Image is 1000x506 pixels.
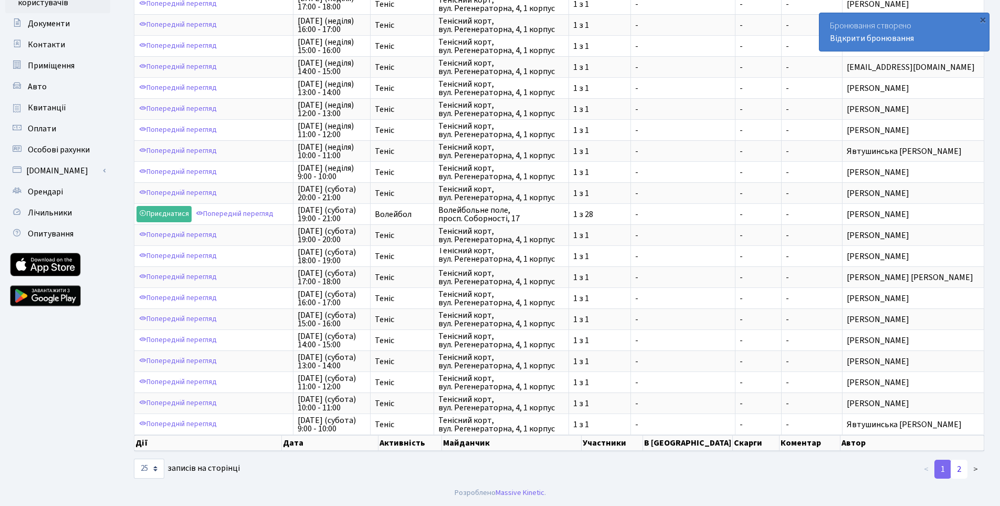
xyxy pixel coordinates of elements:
[740,189,777,198] span: -
[847,147,980,156] span: Явтушинська [PERSON_NAME]
[375,189,429,198] span: Теніс
[136,395,219,411] a: Попередній перегляд
[438,38,564,55] span: Тенісний корт, вул. Регенераторна, 4, 1 корпус
[847,294,980,303] span: [PERSON_NAME]
[298,164,366,181] span: [DATE] (неділя) 9:00 - 10:00
[298,395,366,412] span: [DATE] (субота) 10:00 - 11:00
[136,185,219,201] a: Попередній перегляд
[438,17,564,34] span: Тенісний корт, вул. Регенераторна, 4, 1 корпус
[840,435,984,451] th: Автор
[635,399,731,408] span: -
[786,61,789,73] span: -
[635,210,731,219] span: -
[496,487,544,498] a: Massive Kinetic
[298,227,366,244] span: [DATE] (субота) 19:00 - 20:00
[635,273,731,282] span: -
[28,60,75,71] span: Приміщення
[786,230,789,241] span: -
[977,14,988,25] div: ×
[733,435,780,451] th: Скарги
[740,21,777,29] span: -
[438,311,564,328] span: Тенісний корт, вул. Регенераторна, 4, 1 корпус
[786,398,789,409] span: -
[375,378,429,387] span: Теніс
[136,353,219,369] a: Попередній перегляд
[786,104,789,115] span: -
[438,248,564,265] span: Тенісний корт, вул. Регенераторна, 4, 1 корпус
[298,311,366,328] span: [DATE] (субота) 15:00 - 16:00
[375,21,429,29] span: Теніс
[375,231,429,240] span: Теніс
[136,290,219,306] a: Попередній перегляд
[573,294,626,303] span: 1 з 1
[5,34,110,55] a: Контакти
[438,227,564,244] span: Тенісний корт, вул. Регенераторна, 4, 1 корпус
[28,102,66,113] span: Квитанції
[298,185,366,202] span: [DATE] (субота) 20:00 - 21:00
[438,395,564,412] span: Тенісний корт, вул. Регенераторна, 4, 1 корпус
[298,374,366,391] span: [DATE] (субота) 11:00 - 12:00
[5,160,110,181] a: [DOMAIN_NAME]
[298,17,366,34] span: [DATE] (неділя) 16:00 - 17:00
[136,164,219,180] a: Попередній перегляд
[643,435,733,451] th: В [GEOGRAPHIC_DATA]
[298,143,366,160] span: [DATE] (неділя) 10:00 - 11:00
[5,202,110,223] a: Лічильники
[5,76,110,97] a: Авто
[375,399,429,408] span: Теніс
[635,294,731,303] span: -
[28,186,63,198] span: Орендарі
[635,252,731,261] span: -
[375,252,429,261] span: Теніс
[635,420,731,429] span: -
[786,377,789,388] span: -
[573,168,626,177] span: 1 з 1
[847,315,980,324] span: [PERSON_NAME]
[298,38,366,55] span: [DATE] (неділя) 15:00 - 16:00
[740,147,777,156] span: -
[5,181,110,202] a: Орендарі
[136,59,219,75] a: Попередній перегляд
[951,460,967,479] a: 2
[136,269,219,285] a: Попередній перегляд
[740,378,777,387] span: -
[786,125,789,136] span: -
[573,63,626,71] span: 1 з 1
[847,126,980,135] span: [PERSON_NAME]
[438,374,564,391] span: Тенісний корт, вул. Регенераторна, 4, 1 корпус
[136,143,219,159] a: Попередній перегляд
[375,357,429,366] span: Теніс
[786,19,789,31] span: -
[635,42,731,50] span: -
[786,146,789,157] span: -
[375,42,429,50] span: Теніс
[298,80,366,97] span: [DATE] (неділя) 13:00 - 14:00
[740,336,777,345] span: -
[573,21,626,29] span: 1 з 1
[375,210,429,219] span: Волейбол
[635,189,731,198] span: -
[573,42,626,50] span: 1 з 1
[573,378,626,387] span: 1 з 1
[786,293,789,304] span: -
[740,63,777,71] span: -
[573,273,626,282] span: 1 з 1
[28,144,90,156] span: Особові рахунки
[573,189,626,198] span: 1 з 1
[573,231,626,240] span: 1 з 1
[740,126,777,135] span: -
[847,273,980,282] span: [PERSON_NAME] [PERSON_NAME]
[438,122,564,139] span: Тенісний корт, вул. Регенераторна, 4, 1 корпус
[375,84,429,92] span: Теніс
[28,39,65,50] span: Контакти
[134,459,164,479] select: записів на сторінці
[847,168,980,177] span: [PERSON_NAME]
[740,42,777,50] span: -
[375,147,429,156] span: Теніс
[375,420,429,429] span: Теніс
[740,105,777,113] span: -
[740,252,777,261] span: -
[136,311,219,327] a: Попередній перегляд
[786,419,789,430] span: -
[298,290,366,307] span: [DATE] (субота) 16:00 - 17:00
